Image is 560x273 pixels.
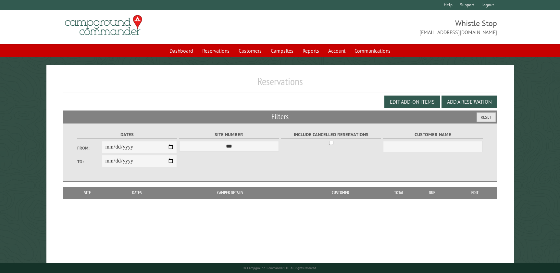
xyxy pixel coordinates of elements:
a: Dashboard [166,45,197,57]
a: Reports [299,45,323,57]
label: To: [77,159,102,165]
h2: Filters [63,110,497,123]
button: Add a Reservation [442,96,497,108]
th: Dates [109,187,165,199]
span: Whistle Stop [EMAIL_ADDRESS][DOMAIN_NAME] [280,18,497,36]
a: Account [324,45,349,57]
th: Due [412,187,453,199]
th: Camper Details [165,187,295,199]
a: Communications [351,45,394,57]
th: Total [386,187,412,199]
a: Campsites [267,45,297,57]
th: Customer [295,187,386,199]
button: Edit Add-on Items [384,96,440,108]
label: From: [77,145,102,151]
a: Reservations [198,45,233,57]
label: Dates [77,131,177,138]
img: Campground Commander [63,13,144,38]
th: Edit [453,187,497,199]
label: Include Cancelled Reservations [281,131,381,138]
button: Reset [477,112,496,122]
a: Customers [235,45,266,57]
label: Customer Name [383,131,483,138]
small: © Campground Commander LLC. All rights reserved. [243,266,317,270]
h1: Reservations [63,75,497,93]
label: Site Number [179,131,279,138]
th: Site [66,187,109,199]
